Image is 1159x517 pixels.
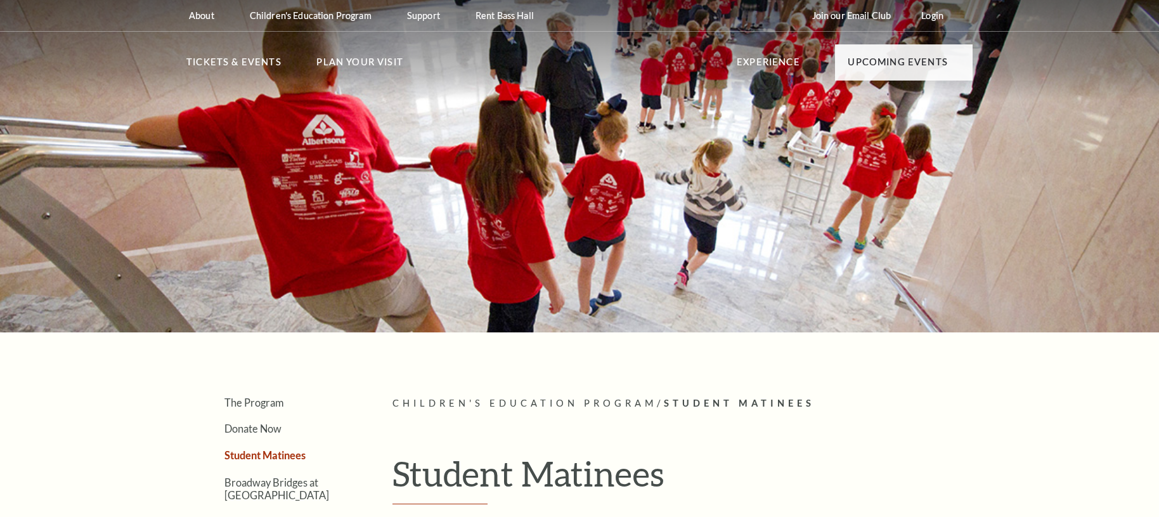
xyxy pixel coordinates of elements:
[186,55,282,77] p: Tickets & Events
[316,55,403,77] p: Plan Your Visit
[392,396,973,412] p: /
[664,398,815,409] span: Student Matinees
[737,55,800,77] p: Experience
[392,398,657,409] span: Children's Education Program
[189,10,214,21] p: About
[224,476,329,501] a: Broadway Bridges at [GEOGRAPHIC_DATA]
[848,55,948,77] p: Upcoming Events
[224,396,283,409] a: The Program
[476,10,534,21] p: Rent Bass Hall
[224,422,282,435] a: Donate Now
[224,449,306,461] a: Student Matinees
[250,10,372,21] p: Children's Education Program
[392,453,973,505] h1: Student Matinees
[407,10,440,21] p: Support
